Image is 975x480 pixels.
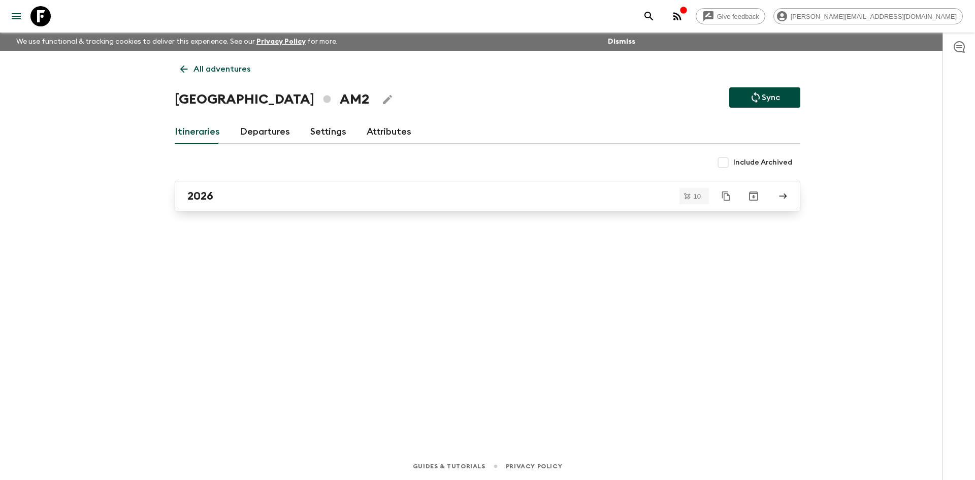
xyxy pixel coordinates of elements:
button: Dismiss [605,35,638,49]
a: Itineraries [175,120,220,144]
a: All adventures [175,59,256,79]
a: Privacy Policy [506,461,562,472]
p: We use functional & tracking cookies to deliver this experience. See our for more. [12,33,342,51]
span: 10 [688,193,707,200]
span: [PERSON_NAME][EMAIL_ADDRESS][DOMAIN_NAME] [785,13,962,20]
h1: [GEOGRAPHIC_DATA] AM2 [175,89,369,110]
button: Archive [743,186,764,206]
a: Departures [240,120,290,144]
button: search adventures [639,6,659,26]
p: Sync [762,91,780,104]
a: Attributes [367,120,411,144]
a: Privacy Policy [256,38,306,45]
span: Give feedback [711,13,765,20]
span: Include Archived [733,157,792,168]
a: Guides & Tutorials [413,461,485,472]
div: [PERSON_NAME][EMAIL_ADDRESS][DOMAIN_NAME] [773,8,963,24]
a: Settings [310,120,346,144]
button: Sync adventure departures to the booking engine [729,87,800,108]
button: Edit Adventure Title [377,89,398,110]
a: Give feedback [696,8,765,24]
h2: 2026 [187,189,213,203]
a: 2026 [175,181,800,211]
button: menu [6,6,26,26]
button: Duplicate [717,187,735,205]
p: All adventures [193,63,250,75]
